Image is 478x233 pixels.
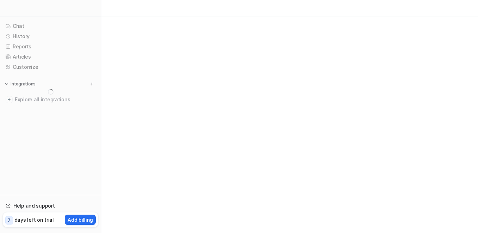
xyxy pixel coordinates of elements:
p: Integrations [11,81,36,87]
p: 7 [8,217,11,223]
img: explore all integrations [6,96,13,103]
a: Articles [3,52,98,62]
span: Explore all integrations [15,94,95,105]
p: days left on trial [14,216,54,223]
a: Customize [3,62,98,72]
a: History [3,31,98,41]
img: menu_add.svg [89,82,94,86]
button: Integrations [3,80,38,88]
button: Add billing [65,215,96,225]
a: Help and support [3,201,98,211]
img: expand menu [4,82,9,86]
a: Reports [3,42,98,52]
a: Chat [3,21,98,31]
a: Explore all integrations [3,95,98,104]
p: Add billing [68,216,93,223]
